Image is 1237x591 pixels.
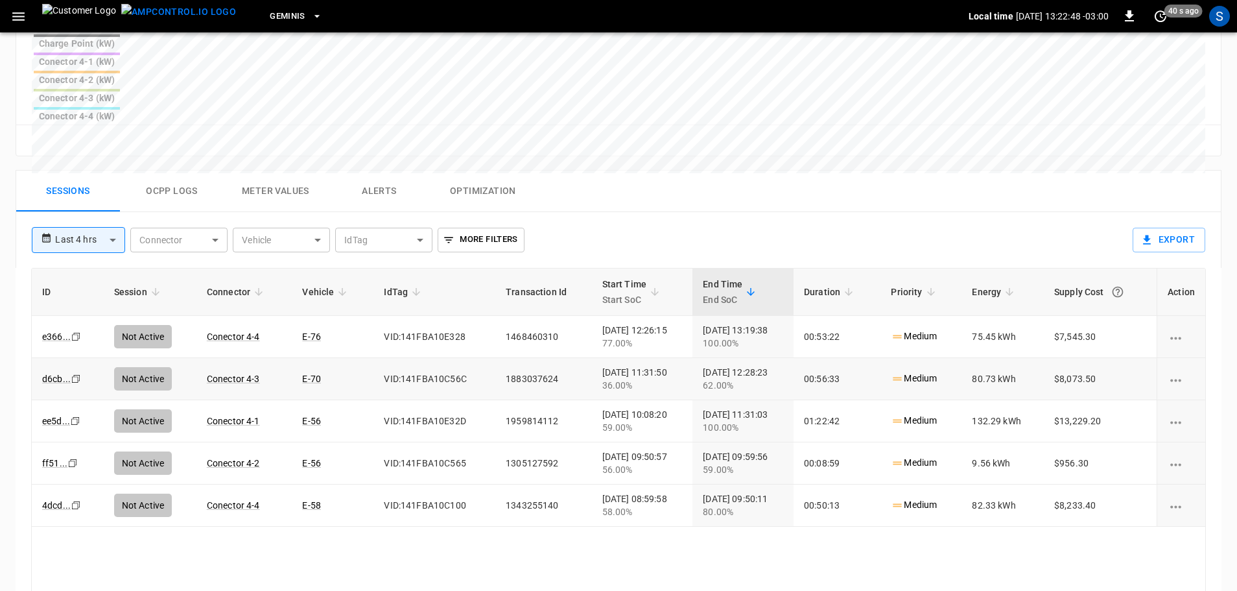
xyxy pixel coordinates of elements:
[602,463,683,476] div: 56.00%
[207,500,260,511] a: Conector 4-4
[302,284,351,300] span: Vehicle
[602,408,683,434] div: [DATE] 10:08:20
[224,171,327,212] button: Meter Values
[1133,228,1205,252] button: Export
[1106,280,1129,304] button: The cost of your charging session based on your supply rates
[703,408,783,434] div: [DATE] 11:31:03
[1044,442,1157,485] td: $956.30
[794,442,880,485] td: 00:08:59
[207,284,267,300] span: Connector
[302,416,321,426] a: E-56
[969,10,1013,23] p: Local time
[32,269,104,316] th: ID
[1168,330,1195,343] div: charging session options
[1044,400,1157,442] td: $13,229.20
[703,450,783,476] div: [DATE] 09:59:56
[121,4,236,20] img: ampcontrol.io logo
[891,414,937,428] p: Medium
[373,400,495,442] td: VID:141FBA10E32D
[602,421,683,434] div: 59.00%
[114,409,172,433] div: Not Active
[972,284,1018,300] span: Energy
[602,276,664,308] span: Start TimeStart SoC
[703,292,742,308] p: End SoC
[373,485,495,527] td: VID:141FBA10C100
[384,284,425,300] span: IdTag
[891,456,937,470] p: Medium
[207,416,260,426] a: Conector 4-1
[270,9,305,24] span: Geminis
[602,492,683,518] div: [DATE] 08:59:58
[961,442,1044,485] td: 9.56 kWh
[495,485,591,527] td: 1343255140
[602,276,647,308] div: Start Time
[794,400,880,442] td: 01:22:42
[804,284,857,300] span: Duration
[265,4,327,29] button: Geminis
[32,269,1205,527] table: sessions table
[703,505,783,518] div: 80.00%
[602,292,647,308] p: Start SoC
[602,379,683,392] div: 36.00%
[1016,10,1109,23] p: [DATE] 13:22:48 -03:00
[602,450,683,476] div: [DATE] 09:50:57
[703,276,759,308] span: End TimeEnd SoC
[961,485,1044,527] td: 82.33 kWh
[1168,457,1195,470] div: charging session options
[1209,6,1230,27] div: profile-icon
[1044,485,1157,527] td: $8,233.40
[961,400,1044,442] td: 132.29 kWh
[431,171,535,212] button: Optimization
[373,442,495,485] td: VID:141FBA10C565
[16,171,120,212] button: Sessions
[69,414,82,428] div: copy
[794,485,880,527] td: 00:50:13
[1168,499,1195,512] div: charging session options
[42,4,116,29] img: Customer Logo
[703,421,783,434] div: 100.00%
[1150,6,1171,27] button: set refresh interval
[891,284,939,300] span: Priority
[703,463,783,476] div: 59.00%
[67,456,80,470] div: copy
[70,498,83,513] div: copy
[114,284,164,300] span: Session
[327,171,431,212] button: Alerts
[114,494,172,517] div: Not Active
[302,500,321,511] a: E-58
[1054,280,1146,304] div: Supply Cost
[495,400,591,442] td: 1959814112
[891,498,937,512] p: Medium
[302,458,321,468] a: E-56
[1168,372,1195,385] div: charging session options
[703,379,783,392] div: 62.00%
[495,269,591,316] th: Transaction Id
[1164,5,1203,18] span: 40 s ago
[602,505,683,518] div: 58.00%
[703,492,783,518] div: [DATE] 09:50:11
[495,442,591,485] td: 1305127592
[55,228,125,252] div: Last 4 hrs
[114,452,172,475] div: Not Active
[703,276,742,308] div: End Time
[1157,269,1205,316] th: Action
[207,458,260,468] a: Conector 4-2
[120,171,224,212] button: Ocpp logs
[1168,415,1195,428] div: charging session options
[438,228,524,252] button: More Filters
